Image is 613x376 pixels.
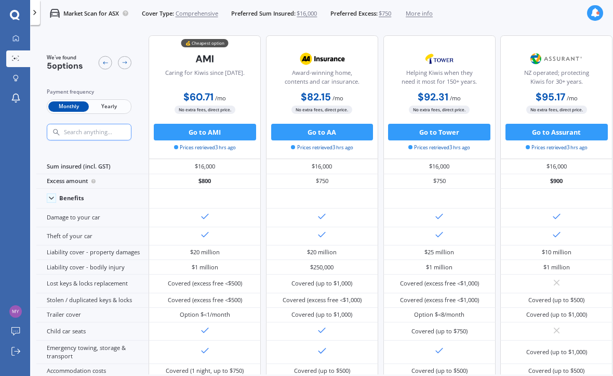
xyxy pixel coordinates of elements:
img: AA.webp [295,48,350,69]
span: No extra fees, direct price. [409,106,470,113]
div: Award-winning home, contents and car insurance. [273,69,371,89]
span: Preferred Excess: [330,9,378,18]
img: Tower.webp [412,48,467,69]
div: $20 million [307,248,337,256]
div: Option $<1/month [180,310,230,319]
div: Covered (up to $1,000) [526,310,587,319]
div: Covered (up to $1,000) [526,348,587,356]
span: $750 [379,9,391,18]
div: Lost keys & locks replacement [36,275,149,293]
div: $16,000 [266,159,378,174]
div: Covered (up to $500) [528,367,584,375]
div: Covered (up to $1,000) [291,279,352,288]
div: $16,000 [500,159,612,174]
span: / mo [215,94,226,102]
div: Liability cover - bodily injury [36,260,149,275]
div: Covered (up to $500) [294,367,350,375]
div: 💰 Cheapest option [181,39,229,47]
div: Covered (excess free <$500) [168,296,242,304]
b: $95.17 [536,90,565,103]
div: $800 [149,174,261,189]
div: Covered (excess free <$1,000) [400,279,479,288]
div: Helping Kiwis when they need it most for 150+ years. [390,69,488,89]
img: car.f15378c7a67c060ca3f3.svg [50,8,60,18]
div: $16,000 [149,159,261,174]
input: Search anything... [63,128,148,136]
button: Go to AA [271,124,374,140]
div: Trailer cover [36,308,149,322]
b: $60.71 [183,90,214,103]
span: No extra fees, direct price. [526,106,587,113]
div: Damage to your car [36,209,149,227]
span: Prices retrieved 3 hrs ago [526,144,588,151]
div: $20 million [190,248,220,256]
div: $1 million [543,263,570,271]
div: $16,000 [383,159,496,174]
button: Go to AMI [154,124,256,140]
img: Assurant.png [529,48,584,69]
span: Prices retrieved 3 hrs ago [291,144,353,151]
div: Covered (up to $750) [411,327,468,335]
span: No extra fees, direct price. [291,106,352,113]
div: Theft of your car [36,227,149,245]
div: $1 million [192,263,218,271]
div: Benefits [59,195,84,202]
div: Payment frequency [47,88,131,96]
div: $10 million [542,248,571,256]
span: / mo [567,94,578,102]
span: Yearly [89,101,129,112]
button: Go to Tower [388,124,490,140]
span: Comprehensive [176,9,218,18]
div: Stolen / duplicated keys & locks [36,293,149,308]
div: Child car seats [36,322,149,341]
span: Monthly [48,101,89,112]
div: $750 [383,174,496,189]
button: Go to Assurant [505,124,608,140]
div: Covered (excess free <$1,000) [283,296,362,304]
div: NZ operated; protecting Kiwis for 30+ years. [508,69,605,89]
div: Covered (up to $1,000) [291,310,352,319]
span: Prices retrieved 3 hrs ago [174,144,236,151]
span: More info [406,9,433,18]
div: Emergency towing, storage & transport [36,341,149,364]
span: We've found [47,54,83,61]
div: $250,000 [310,263,334,271]
span: 5 options [47,60,83,71]
div: $25 million [424,248,454,256]
span: Prices retrieved 3 hrs ago [408,144,470,151]
div: Covered (1 night, up to $750) [166,367,244,375]
span: Cover Type: [142,9,174,18]
p: Market Scan for ASX [63,9,119,18]
span: / mo [450,94,461,102]
div: $1 million [426,263,452,271]
div: Covered (excess free <$500) [168,279,242,288]
div: Caring for Kiwis since [DATE]. [165,69,245,89]
b: $82.15 [301,90,331,103]
div: Sum insured (incl. GST) [36,159,149,174]
div: Excess amount [36,174,149,189]
b: $92.31 [418,90,448,103]
div: Liability cover - property damages [36,245,149,260]
span: Preferred Sum Insured: [231,9,296,18]
img: 55017db7d228ac0c7a78f21da5b6acab [9,305,22,318]
div: Covered (up to $500) [528,296,584,304]
img: AMI-text-1.webp [178,48,233,69]
span: $16,000 [297,9,317,18]
div: Covered (up to $500) [411,367,468,375]
div: Covered (excess free <$1,000) [400,296,479,304]
div: $900 [500,174,612,189]
span: No extra fees, direct price. [175,106,235,113]
div: Option $<8/month [414,310,464,319]
div: $750 [266,174,378,189]
span: / mo [332,94,343,102]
